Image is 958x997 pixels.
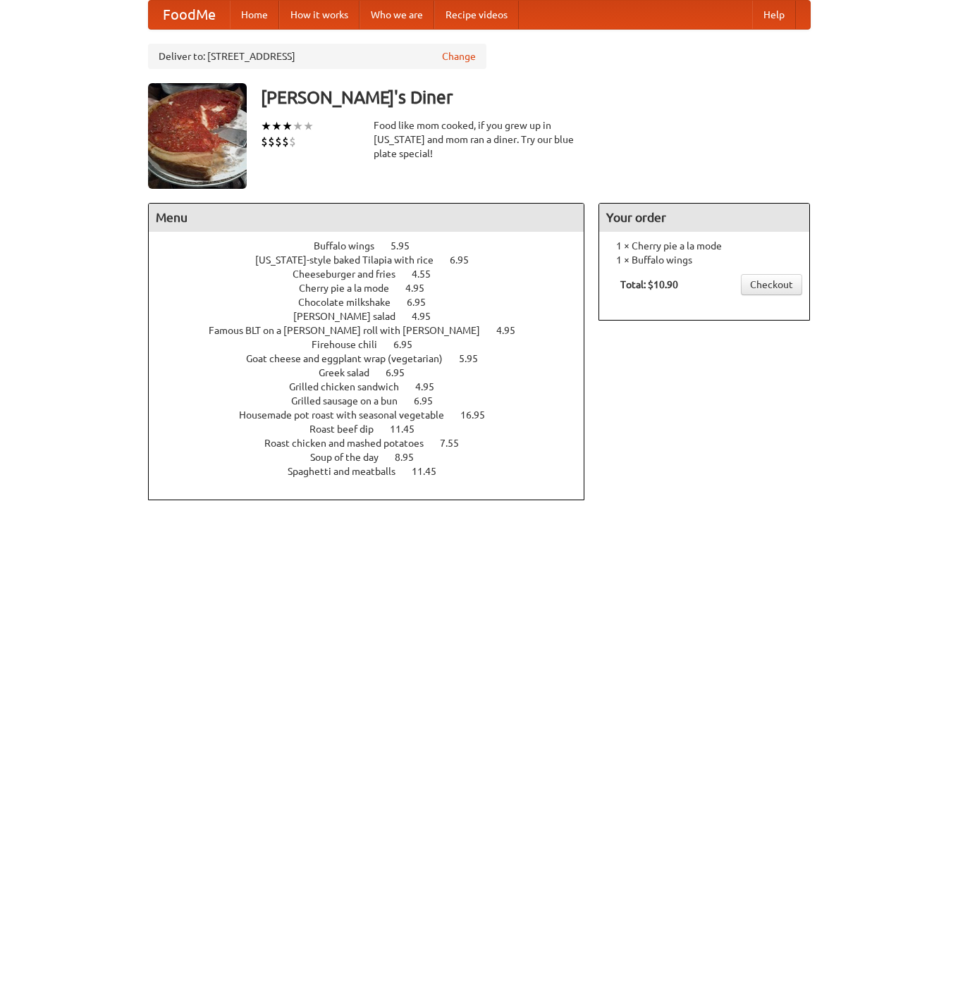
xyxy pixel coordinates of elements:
[319,367,383,378] span: Greek salad
[209,325,541,336] a: Famous BLT on a [PERSON_NAME] roll with [PERSON_NAME] 4.95
[412,268,445,280] span: 4.55
[293,268,410,280] span: Cheeseburger and fries
[279,1,360,29] a: How it works
[752,1,796,29] a: Help
[289,381,460,392] a: Grilled chicken sandwich 4.95
[310,452,393,463] span: Soup of the day
[460,409,499,421] span: 16.95
[393,339,426,350] span: 6.95
[459,353,492,364] span: 5.95
[319,367,431,378] a: Greek salad 6.95
[386,367,419,378] span: 6.95
[261,83,811,111] h3: [PERSON_NAME]'s Diner
[282,118,293,134] li: ★
[239,409,511,421] a: Housemade pot roast with seasonal vegetable 16.95
[298,297,405,308] span: Chocolate milkshake
[293,311,457,322] a: [PERSON_NAME] salad 4.95
[606,239,802,253] li: 1 × Cherry pie a la mode
[374,118,585,161] div: Food like mom cooked, if you grew up in [US_STATE] and mom ran a diner. Try our blue plate special!
[246,353,504,364] a: Goat cheese and eggplant wrap (vegetarian) 5.95
[261,118,271,134] li: ★
[606,253,802,267] li: 1 × Buffalo wings
[282,134,289,149] li: $
[298,297,452,308] a: Chocolate milkshake 6.95
[288,466,462,477] a: Spaghetti and meatballs 11.45
[264,438,438,449] span: Roast chicken and mashed potatoes
[309,423,388,435] span: Roast beef dip
[412,311,445,322] span: 4.95
[209,325,494,336] span: Famous BLT on a [PERSON_NAME] roll with [PERSON_NAME]
[407,297,440,308] span: 6.95
[312,339,391,350] span: Firehouse chili
[149,1,230,29] a: FoodMe
[299,283,450,294] a: Cherry pie a la mode 4.95
[434,1,519,29] a: Recipe videos
[442,49,476,63] a: Change
[303,118,314,134] li: ★
[291,395,412,407] span: Grilled sausage on a bun
[395,452,428,463] span: 8.95
[314,240,388,252] span: Buffalo wings
[261,134,268,149] li: $
[390,423,429,435] span: 11.45
[440,438,473,449] span: 7.55
[255,254,495,266] a: [US_STATE]-style baked Tilapia with rice 6.95
[291,395,459,407] a: Grilled sausage on a bun 6.95
[450,254,483,266] span: 6.95
[414,395,447,407] span: 6.95
[288,466,410,477] span: Spaghetti and meatballs
[391,240,424,252] span: 5.95
[314,240,436,252] a: Buffalo wings 5.95
[412,466,450,477] span: 11.45
[312,339,438,350] a: Firehouse chili 6.95
[599,204,809,232] h4: Your order
[264,438,485,449] a: Roast chicken and mashed potatoes 7.55
[310,452,440,463] a: Soup of the day 8.95
[309,423,441,435] a: Roast beef dip 11.45
[149,204,584,232] h4: Menu
[741,274,802,295] a: Checkout
[246,353,457,364] span: Goat cheese and eggplant wrap (vegetarian)
[293,268,457,280] a: Cheeseburger and fries 4.55
[360,1,434,29] a: Who we are
[148,83,247,189] img: angular.jpg
[148,44,486,69] div: Deliver to: [STREET_ADDRESS]
[405,283,438,294] span: 4.95
[289,381,413,392] span: Grilled chicken sandwich
[620,279,678,290] b: Total: $10.90
[255,254,448,266] span: [US_STATE]-style baked Tilapia with rice
[299,283,403,294] span: Cherry pie a la mode
[415,381,448,392] span: 4.95
[230,1,279,29] a: Home
[293,311,410,322] span: [PERSON_NAME] salad
[289,134,296,149] li: $
[268,134,275,149] li: $
[496,325,529,336] span: 4.95
[293,118,303,134] li: ★
[271,118,282,134] li: ★
[239,409,458,421] span: Housemade pot roast with seasonal vegetable
[275,134,282,149] li: $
